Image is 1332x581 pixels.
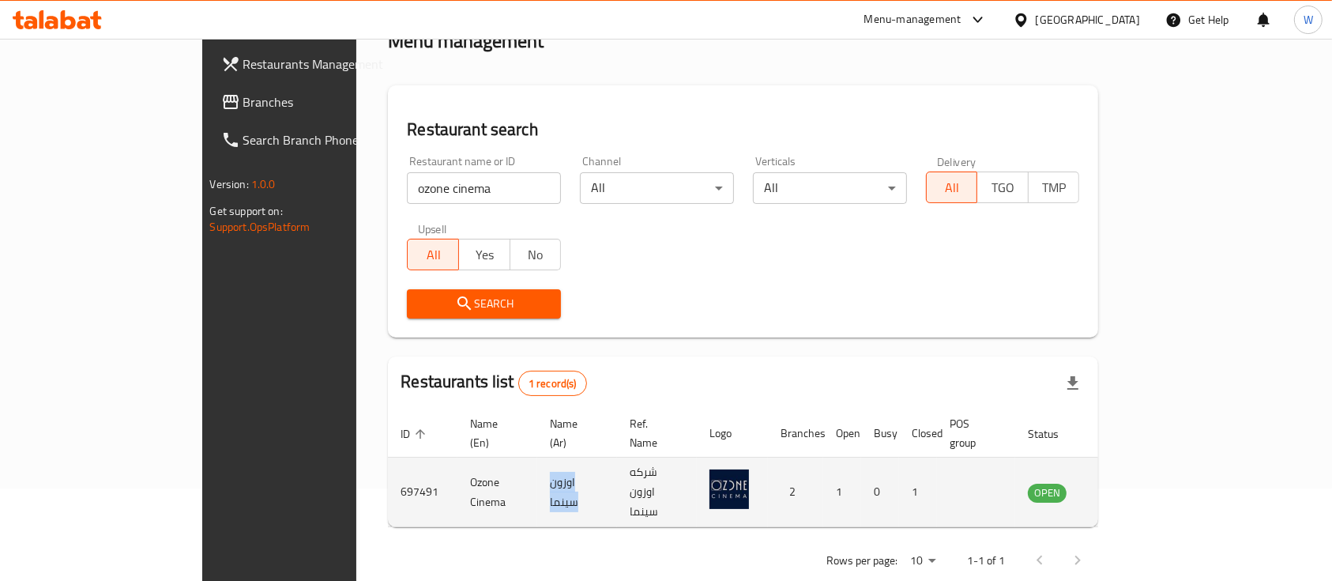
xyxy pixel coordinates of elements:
[926,172,978,203] button: All
[537,458,617,527] td: اوزون سينما
[210,217,310,237] a: Support.OpsPlatform
[753,172,907,204] div: All
[826,551,897,571] p: Rows per page:
[864,10,961,29] div: Menu-management
[697,409,768,458] th: Logo
[510,239,562,270] button: No
[580,172,734,204] div: All
[388,409,1153,527] table: enhanced table
[388,28,544,54] h2: Menu management
[709,470,749,509] img: Ozone Cinema
[407,289,561,319] button: Search
[984,176,1022,199] span: TGO
[457,458,537,527] td: Ozone Cinema
[550,414,598,452] span: Name (Ar)
[899,458,937,527] td: 1
[210,201,283,221] span: Get support on:
[414,243,453,266] span: All
[976,172,1029,203] button: TGO
[470,414,518,452] span: Name (En)
[209,121,425,159] a: Search Branch Phone
[209,45,425,83] a: Restaurants Management
[420,294,548,314] span: Search
[933,176,972,199] span: All
[465,243,504,266] span: Yes
[1036,11,1140,28] div: [GEOGRAPHIC_DATA]
[407,172,561,204] input: Search for restaurant name or ID..
[937,156,976,167] label: Delivery
[768,458,823,527] td: 2
[243,130,412,149] span: Search Branch Phone
[861,409,899,458] th: Busy
[1028,484,1067,503] div: OPEN
[251,174,276,194] span: 1.0.0
[904,549,942,573] div: Rows per page:
[899,409,937,458] th: Closed
[243,55,412,74] span: Restaurants Management
[418,223,447,234] label: Upsell
[1054,364,1092,402] div: Export file
[630,414,678,452] span: Ref. Name
[967,551,1005,571] p: 1-1 of 1
[401,370,586,396] h2: Restaurants list
[209,83,425,121] a: Branches
[950,414,996,452] span: POS group
[519,376,586,391] span: 1 record(s)
[823,409,861,458] th: Open
[1098,409,1153,458] th: Action
[1028,484,1067,502] span: OPEN
[401,424,431,443] span: ID
[518,371,587,396] div: Total records count
[861,458,899,527] td: 0
[243,92,412,111] span: Branches
[1304,11,1313,28] span: W
[517,243,555,266] span: No
[617,458,697,527] td: شركه اوزون سينما
[210,174,249,194] span: Version:
[823,458,861,527] td: 1
[1028,172,1080,203] button: TMP
[458,239,510,270] button: Yes
[1035,176,1074,199] span: TMP
[407,239,459,270] button: All
[768,409,823,458] th: Branches
[1028,424,1079,443] span: Status
[407,118,1079,141] h2: Restaurant search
